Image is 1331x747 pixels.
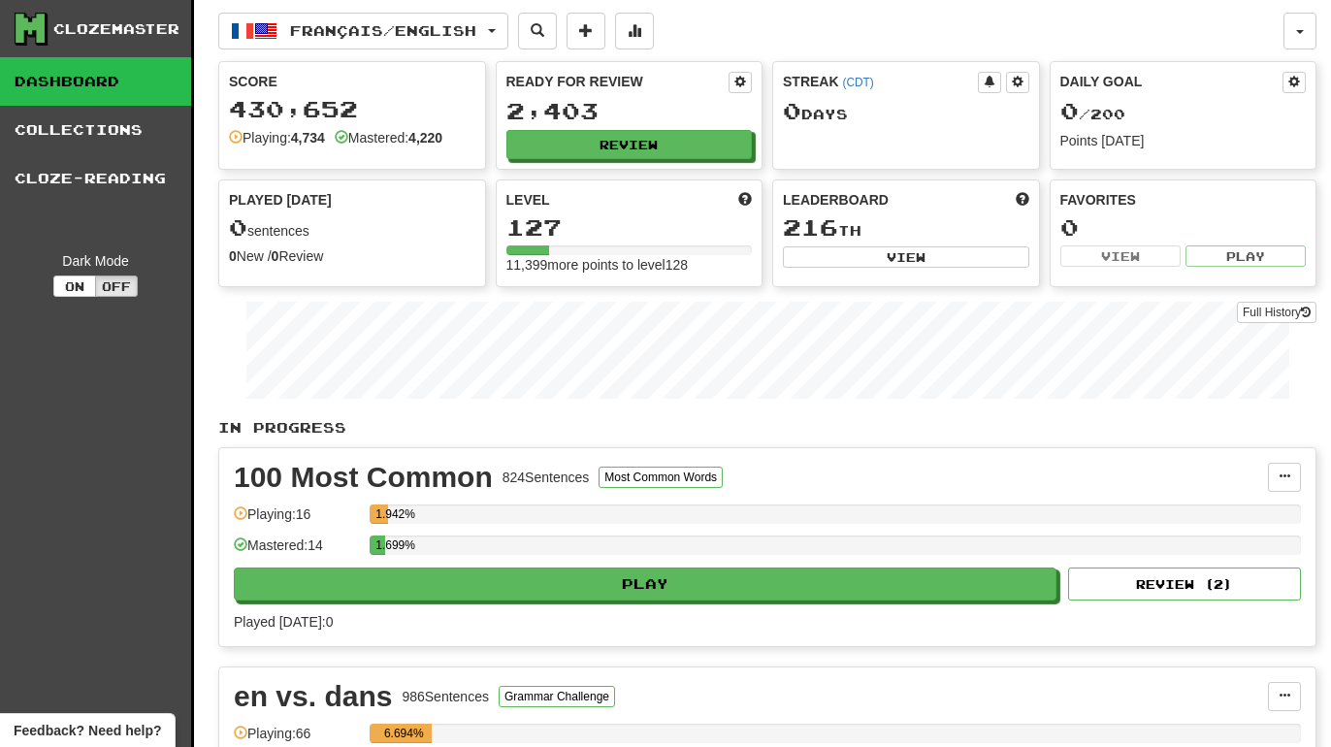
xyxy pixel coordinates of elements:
[1060,72,1283,93] div: Daily Goal
[229,246,475,266] div: New / Review
[291,130,325,146] strong: 4,734
[783,97,801,124] span: 0
[229,190,332,210] span: Played [DATE]
[290,22,476,39] span: Français / English
[506,215,753,240] div: 127
[234,682,392,711] div: en vs. dans
[1060,215,1307,240] div: 0
[506,72,730,91] div: Ready for Review
[229,97,475,121] div: 430,652
[599,467,723,488] button: Most Common Words
[783,215,1029,241] div: th
[229,248,237,264] strong: 0
[1016,190,1029,210] span: This week in points, UTC
[503,468,590,487] div: 824 Sentences
[842,76,873,89] a: (CDT)
[1060,131,1307,150] div: Points [DATE]
[738,190,752,210] span: Score more points to level up
[14,721,161,740] span: Open feedback widget
[783,246,1029,268] button: View
[506,190,550,210] span: Level
[15,251,177,271] div: Dark Mode
[783,99,1029,124] div: Day s
[1060,190,1307,210] div: Favorites
[567,13,605,49] button: Add sentence to collection
[218,13,508,49] button: Français/English
[335,128,442,147] div: Mastered:
[1068,568,1301,601] button: Review (2)
[234,536,360,568] div: Mastered: 14
[1060,245,1181,267] button: View
[506,255,753,275] div: 11,399 more points to level 128
[53,276,96,297] button: On
[95,276,138,297] button: Off
[234,568,1056,601] button: Play
[218,418,1316,438] p: In Progress
[1237,302,1316,323] a: Full History
[229,213,247,241] span: 0
[1060,97,1079,124] span: 0
[53,19,179,39] div: Clozemaster
[272,248,279,264] strong: 0
[783,72,978,91] div: Streak
[234,614,333,630] span: Played [DATE]: 0
[375,536,385,555] div: 1.699%
[229,128,325,147] div: Playing:
[234,463,493,492] div: 100 Most Common
[375,724,432,743] div: 6.694%
[783,213,838,241] span: 216
[375,504,387,524] div: 1.942%
[1060,106,1125,122] span: / 200
[783,190,889,210] span: Leaderboard
[506,130,753,159] button: Review
[408,130,442,146] strong: 4,220
[499,686,615,707] button: Grammar Challenge
[229,215,475,241] div: sentences
[234,504,360,536] div: Playing: 16
[506,99,753,123] div: 2,403
[229,72,475,91] div: Score
[615,13,654,49] button: More stats
[402,687,489,706] div: 986 Sentences
[1185,245,1306,267] button: Play
[518,13,557,49] button: Search sentences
